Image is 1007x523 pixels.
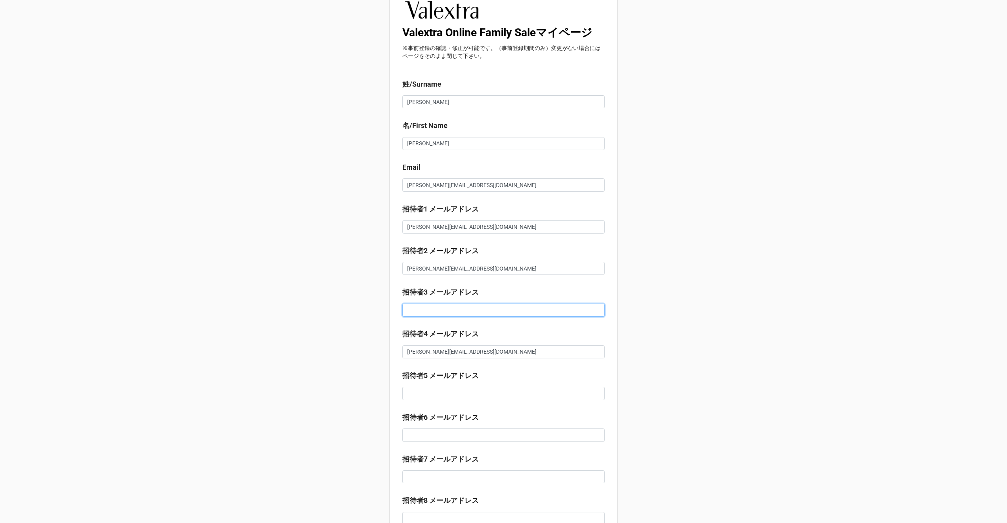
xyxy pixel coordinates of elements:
label: 招待者1 メールアドレス [402,204,479,215]
label: 招待者5 メールアドレス [402,370,479,381]
label: 招待者8 メールアドレス [402,495,479,506]
label: 招待者4 メールアドレス [402,328,479,339]
label: 招待者7 メールアドレス [402,454,479,465]
label: 招待者2 メールアドレス [402,245,479,256]
label: 名/First Name [402,120,448,131]
label: 招待者3 メールアドレス [402,287,479,298]
label: Email [402,162,421,173]
p: ※事前登録の確認・修正が可能です。（事前登録期間のみ）変更がない場合にはページをそのまま閉じて下さい。 [402,44,605,60]
b: Valextra Online Family Saleマイページ [402,26,592,39]
label: 招待者6 メールアドレス [402,412,479,423]
label: 姓/Surname [402,79,441,90]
